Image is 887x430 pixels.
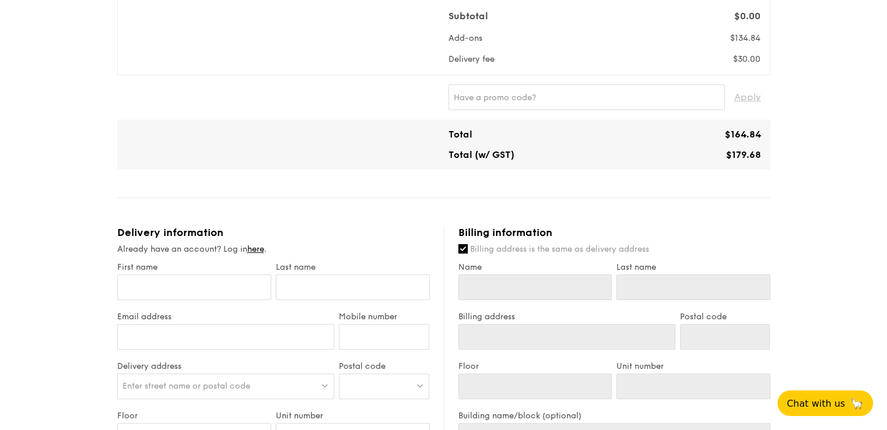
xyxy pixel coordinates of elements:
[726,149,761,160] span: $179.68
[416,381,424,390] img: icon-dropdown.fa26e9f9.svg
[470,244,649,254] span: Billing address is the same as delivery address
[117,262,271,272] label: First name
[458,226,552,239] span: Billing information
[725,129,761,140] span: $164.84
[616,262,770,272] label: Last name
[117,226,223,239] span: Delivery information
[458,361,612,371] label: Floor
[448,149,514,160] span: Total (w/ GST)
[734,10,760,22] span: $0.00
[616,361,770,371] label: Unit number
[276,411,430,421] label: Unit number
[448,84,725,110] input: Have a promo code?
[339,361,429,371] label: Postal code
[734,84,761,110] span: Apply
[777,390,873,416] button: Chat with us🦙
[448,54,495,64] span: Delivery fee
[680,312,770,322] label: Postal code
[850,397,864,410] span: 🦙
[247,244,264,254] a: here
[117,312,335,322] label: Email address
[458,411,770,421] label: Building name/block (optional)
[733,54,760,64] span: $30.00
[458,262,612,272] label: Name
[730,33,760,43] span: $134.84
[117,411,271,421] label: Floor
[448,33,482,43] span: Add-ons
[787,398,845,409] span: Chat with us
[117,244,430,255] div: Already have an account? Log in .
[448,129,472,140] span: Total
[339,312,429,322] label: Mobile number
[458,312,675,322] label: Billing address
[276,262,430,272] label: Last name
[117,361,335,371] label: Delivery address
[122,381,250,391] span: Enter street name or postal code
[321,381,329,390] img: icon-dropdown.fa26e9f9.svg
[458,244,468,253] input: Billing address is the same as delivery address
[448,10,488,22] span: Subtotal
